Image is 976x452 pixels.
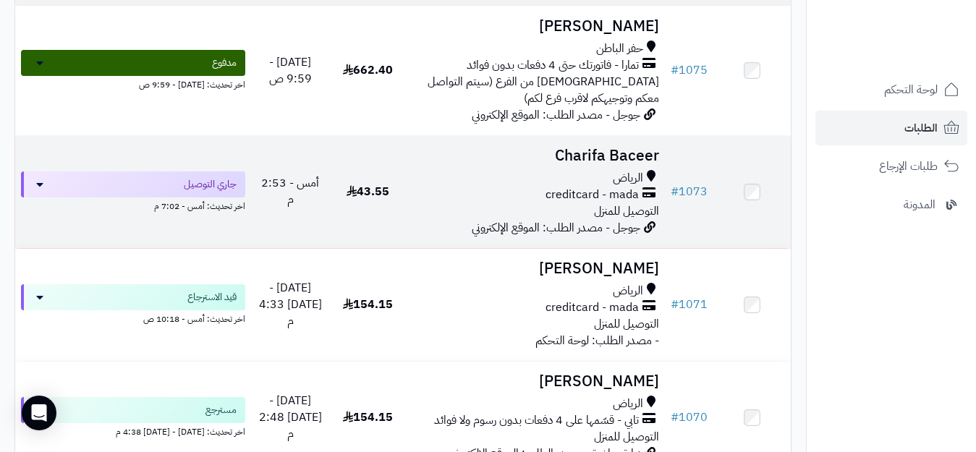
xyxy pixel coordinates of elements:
[671,409,708,426] a: #1070
[21,423,245,438] div: اخر تحديث: [DATE] - [DATE] 4:38 م
[904,118,938,138] span: الطلبات
[261,174,319,208] span: أمس - 2:53 م
[269,54,312,88] span: [DATE] - 9:59 ص
[596,40,643,57] span: حفر الباطن
[879,156,938,176] span: طلبات الإرجاع
[205,403,237,417] span: مسترجع
[904,195,935,215] span: المدونة
[671,61,679,79] span: #
[815,111,967,145] a: الطلبات
[878,40,962,71] img: logo-2.png
[184,177,237,192] span: جاري التوصيل
[594,202,659,220] span: التوصيل للمنزل
[343,61,393,79] span: 662.40
[259,392,322,443] span: [DATE] - [DATE] 2:48 م
[259,279,322,330] span: [DATE] - [DATE] 4:33 م
[428,73,659,107] span: [DEMOGRAPHIC_DATA] من الفرع (سيتم التواصل معكم وتوجيهكم لاقرب فرع لكم)
[187,290,237,304] span: قيد الاسترجاع
[671,296,708,313] a: #1071
[613,283,643,299] span: الرياض
[815,149,967,184] a: طلبات الإرجاع
[884,80,938,100] span: لوحة التحكم
[613,170,643,187] span: الرياض
[613,396,643,412] span: الرياض
[22,396,56,430] div: Open Intercom Messenger
[21,197,245,213] div: اخر تحديث: أمس - 7:02 م
[546,299,639,316] span: creditcard - mada
[434,412,639,429] span: تابي - قسّمها على 4 دفعات بدون رسوم ولا فوائد
[412,148,659,164] h3: Charifa Baceer
[472,219,640,236] span: جوجل - مصدر الطلب: الموقع الإلكتروني
[594,428,659,445] span: التوصيل للمنزل
[815,72,967,107] a: لوحة التحكم
[546,187,639,203] span: creditcard - mada
[412,18,659,35] h3: [PERSON_NAME]
[347,183,389,200] span: 43.55
[472,106,640,124] span: جوجل - مصدر الطلب: الموقع الإلكتروني
[815,187,967,222] a: المدونة
[407,249,665,361] td: - مصدر الطلب: لوحة التحكم
[21,76,245,91] div: اخر تحديث: [DATE] - 9:59 ص
[671,409,679,426] span: #
[412,373,659,390] h3: [PERSON_NAME]
[212,56,237,70] span: مدفوع
[343,409,393,426] span: 154.15
[671,296,679,313] span: #
[671,183,679,200] span: #
[467,57,639,74] span: تمارا - فاتورتك حتى 4 دفعات بدون فوائد
[343,296,393,313] span: 154.15
[594,315,659,333] span: التوصيل للمنزل
[671,183,708,200] a: #1073
[671,61,708,79] a: #1075
[412,260,659,277] h3: [PERSON_NAME]
[21,310,245,325] div: اخر تحديث: أمس - 10:18 ص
